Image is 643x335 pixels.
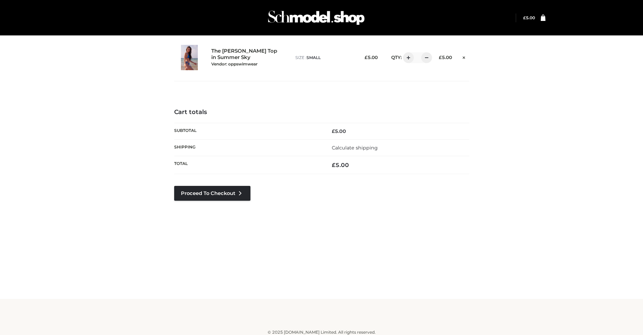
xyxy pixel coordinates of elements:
[174,139,322,156] th: Shipping
[384,52,427,63] div: QTY:
[332,128,335,134] span: £
[174,186,250,201] a: Proceed to Checkout
[365,55,378,60] bdi: 5.00
[332,162,336,168] span: £
[174,156,322,174] th: Total
[332,162,349,168] bdi: 5.00
[266,4,367,31] img: Schmodel Admin 964
[306,55,321,60] span: SMALL
[459,52,469,61] a: Remove this item
[332,145,378,151] a: Calculate shipping
[332,128,346,134] bdi: 5.00
[523,15,526,20] span: £
[365,55,368,60] span: £
[295,55,353,61] p: size :
[211,48,281,67] a: The [PERSON_NAME] Top in Summer SkyVendor: oppswimwear
[174,109,469,116] h4: Cart totals
[439,55,442,60] span: £
[523,15,535,20] a: £5.00
[523,15,535,20] bdi: 5.00
[174,123,322,139] th: Subtotal
[211,61,258,66] small: Vendor: oppswimwear
[439,55,452,60] bdi: 5.00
